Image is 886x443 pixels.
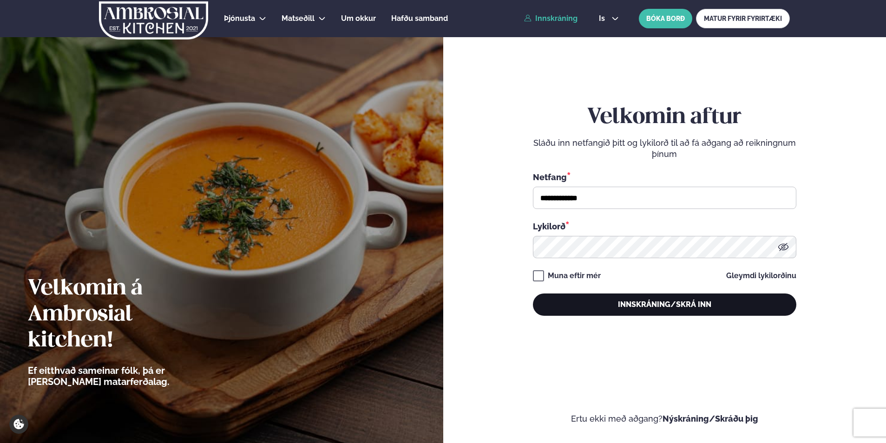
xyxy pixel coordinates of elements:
[391,13,448,24] a: Hafðu samband
[533,137,796,160] p: Sláðu inn netfangið þitt og lykilorð til að fá aðgang að reikningnum þínum
[224,14,255,23] span: Þjónusta
[726,272,796,280] a: Gleymdi lykilorðinu
[533,220,796,232] div: Lykilorð
[28,365,221,387] p: Ef eitthvað sameinar fólk, þá er [PERSON_NAME] matarferðalag.
[533,104,796,130] h2: Velkomin aftur
[282,13,315,24] a: Matseðill
[591,15,626,22] button: is
[391,14,448,23] span: Hafðu samband
[696,9,790,28] a: MATUR FYRIR FYRIRTÆKI
[282,14,315,23] span: Matseðill
[639,9,692,28] button: BÓKA BORÐ
[341,14,376,23] span: Um okkur
[98,1,209,39] img: logo
[533,171,796,183] div: Netfang
[533,293,796,316] button: Innskráning/Skrá inn
[341,13,376,24] a: Um okkur
[524,14,578,23] a: Innskráning
[28,276,221,354] h2: Velkomin á Ambrosial kitchen!
[224,13,255,24] a: Þjónusta
[663,414,758,423] a: Nýskráning/Skráðu þig
[9,415,28,434] a: Cookie settings
[599,15,608,22] span: is
[471,413,859,424] p: Ertu ekki með aðgang?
